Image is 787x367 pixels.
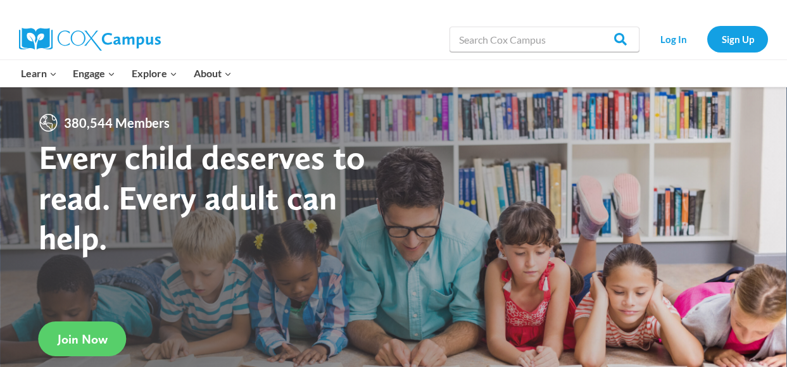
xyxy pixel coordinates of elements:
span: Learn [21,65,57,82]
span: 380,544 Members [59,113,175,133]
strong: Every child deserves to read. Every adult can help. [39,137,365,258]
span: About [194,65,232,82]
input: Search Cox Campus [450,27,639,52]
a: Join Now [39,321,127,356]
a: Sign Up [707,26,768,52]
nav: Secondary Navigation [646,26,768,52]
span: Join Now [58,332,108,347]
span: Explore [132,65,177,82]
span: Engage [73,65,115,82]
a: Log In [646,26,701,52]
nav: Primary Navigation [13,60,239,87]
img: Cox Campus [19,28,161,51]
